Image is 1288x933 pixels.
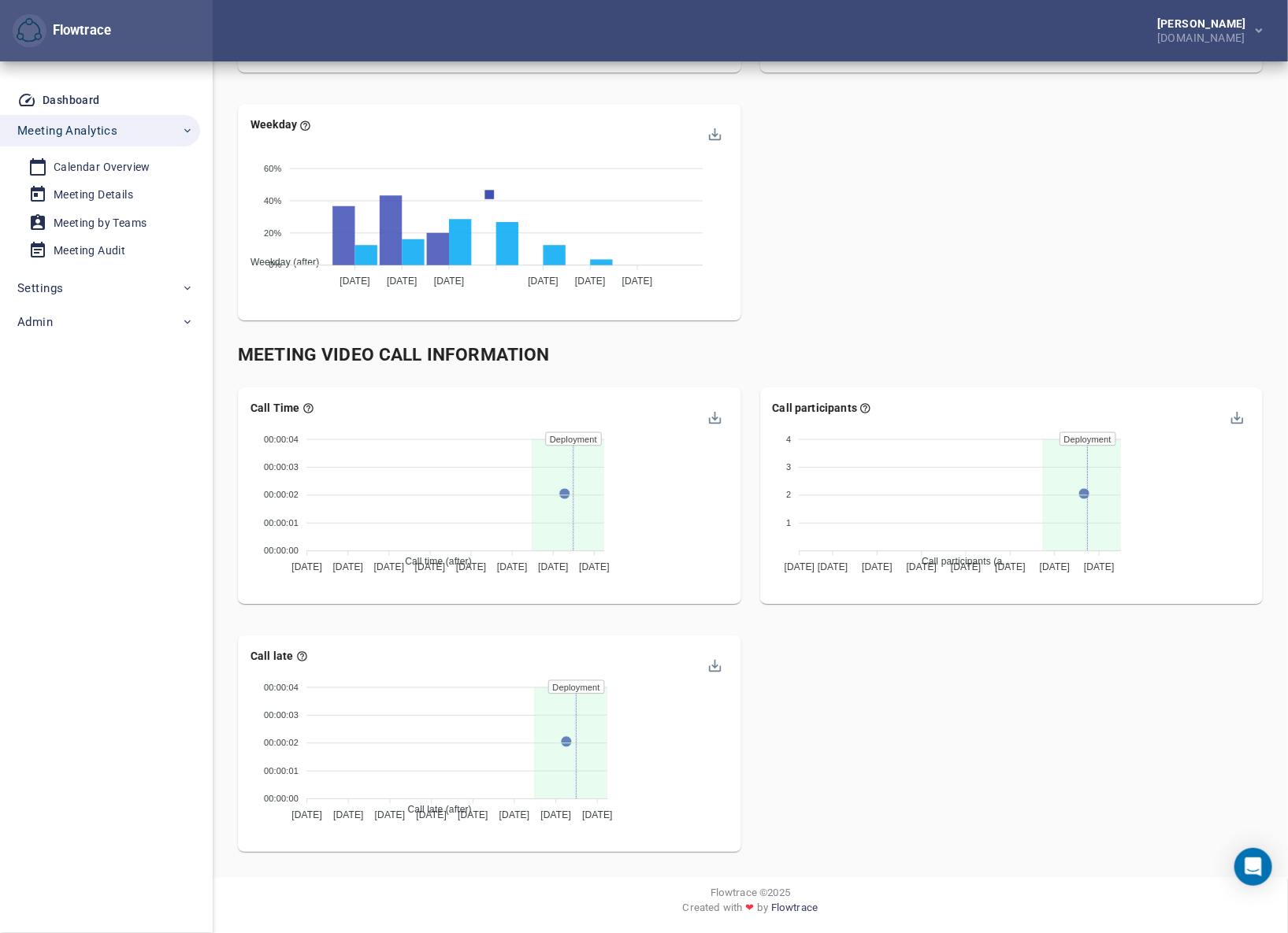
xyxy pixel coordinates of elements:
[13,14,46,48] button: Flowtrace
[251,648,308,664] div: Average meeting delay in seconds at the given time window.
[46,21,111,40] div: Flowtrace
[264,196,282,205] tspan: 40%
[17,120,117,141] span: Meeting Analytics
[239,257,319,268] span: Weekday (after)
[264,434,299,443] tspan: 00:00:04
[13,14,111,48] div: Flowtrace
[758,900,768,921] span: by
[950,561,981,572] tspan: [DATE]
[264,710,299,720] tspan: 00:00:03
[264,228,282,237] tspan: 20%
[387,276,418,287] tspan: [DATE]
[416,809,447,820] tspan: [DATE]
[1084,561,1115,572] tspan: [DATE]
[538,561,569,572] tspan: [DATE]
[264,794,299,803] tspan: 00:00:00
[17,18,42,43] img: Flowtrace
[1157,18,1253,29] div: [PERSON_NAME]
[251,117,311,132] div: Frequency of meeting by event weekday before, and after pilot deployment. Uses your current timez...
[251,400,314,416] div: Average duration of video call in seconds at the given time window.
[497,561,528,572] tspan: [DATE]
[291,809,322,820] tspan: [DATE]
[579,561,610,572] tspan: [DATE]
[456,561,487,572] tspan: [DATE]
[264,546,299,555] tspan: 00:00:00
[906,561,937,572] tspan: [DATE]
[786,462,791,472] tspan: 3
[499,809,530,820] tspan: [DATE]
[707,409,721,422] div: Menu
[415,561,446,572] tspan: [DATE]
[333,809,364,820] tspan: [DATE]
[995,561,1026,572] tspan: [DATE]
[742,900,757,915] span: ❤
[43,91,100,110] div: Dashboard
[582,809,613,820] tspan: [DATE]
[264,164,282,173] tspan: 60%
[784,561,815,572] tspan: [DATE]
[264,490,299,499] tspan: 00:00:02
[340,276,370,287] tspan: [DATE]
[707,657,721,670] div: Menu
[771,900,818,921] a: Flowtrace
[540,809,571,820] tspan: [DATE]
[264,738,299,747] tspan: 00:00:02
[269,260,281,269] tspan: 0%
[54,157,150,177] div: Calendar Overview
[17,312,53,332] span: Admin
[707,126,721,139] div: Menu
[54,185,133,205] div: Meeting Details
[291,561,322,572] tspan: [DATE]
[575,276,606,287] tspan: [DATE]
[264,766,299,776] tspan: 00:00:01
[817,561,848,572] tspan: [DATE]
[54,213,147,233] div: Meeting by Teams
[396,804,472,815] span: Call late (after)
[54,241,125,261] div: Meeting Audit
[622,276,653,287] tspan: [DATE]
[1039,561,1070,572] tspan: [DATE]
[264,518,299,528] tspan: 00:00:01
[375,809,406,820] tspan: [DATE]
[1234,848,1272,886] div: Open Intercom Messenger
[264,682,299,691] tspan: 00:00:04
[1229,409,1242,422] div: Menu
[225,900,1275,921] div: Created with
[786,490,791,499] tspan: 2
[1132,13,1275,48] button: [PERSON_NAME][DOMAIN_NAME]
[786,434,791,443] tspan: 4
[772,400,871,416] div: Average video call participants per meeting at the given time window.
[711,885,790,900] span: Flowtrace © 2025
[332,561,363,572] tspan: [DATE]
[910,556,1011,567] span: Call participants (a...
[786,518,791,528] tspan: 1
[17,278,63,298] span: Settings
[238,342,1263,368] div: Meeting Video Call Information
[862,561,893,572] tspan: [DATE]
[528,276,559,287] tspan: [DATE]
[393,556,472,567] span: Call time (after)
[458,809,488,820] tspan: [DATE]
[434,276,465,287] tspan: [DATE]
[374,561,405,572] tspan: [DATE]
[264,462,299,472] tspan: 00:00:03
[1157,29,1253,43] div: [DOMAIN_NAME]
